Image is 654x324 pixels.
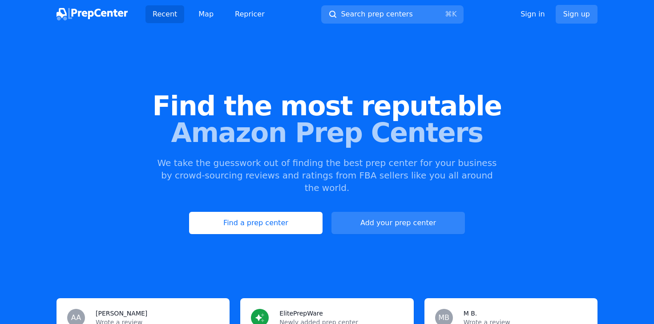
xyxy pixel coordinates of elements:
[14,93,640,119] span: Find the most reputable
[556,5,597,24] a: Sign up
[521,9,545,20] a: Sign in
[341,9,412,20] span: Search prep centers
[145,5,184,23] a: Recent
[191,5,221,23] a: Map
[71,314,81,321] span: AA
[438,314,449,321] span: MB
[279,309,323,318] h3: ElitePrepWare
[331,212,465,234] a: Add your prep center
[464,309,477,318] h3: M B.
[321,5,464,24] button: Search prep centers⌘K
[14,119,640,146] span: Amazon Prep Centers
[96,309,147,318] h3: [PERSON_NAME]
[228,5,272,23] a: Repricer
[445,10,452,18] kbd: ⌘
[57,8,128,20] img: PrepCenter
[189,212,323,234] a: Find a prep center
[156,157,498,194] p: We take the guesswork out of finding the best prep center for your business by crowd-sourcing rev...
[452,10,457,18] kbd: K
